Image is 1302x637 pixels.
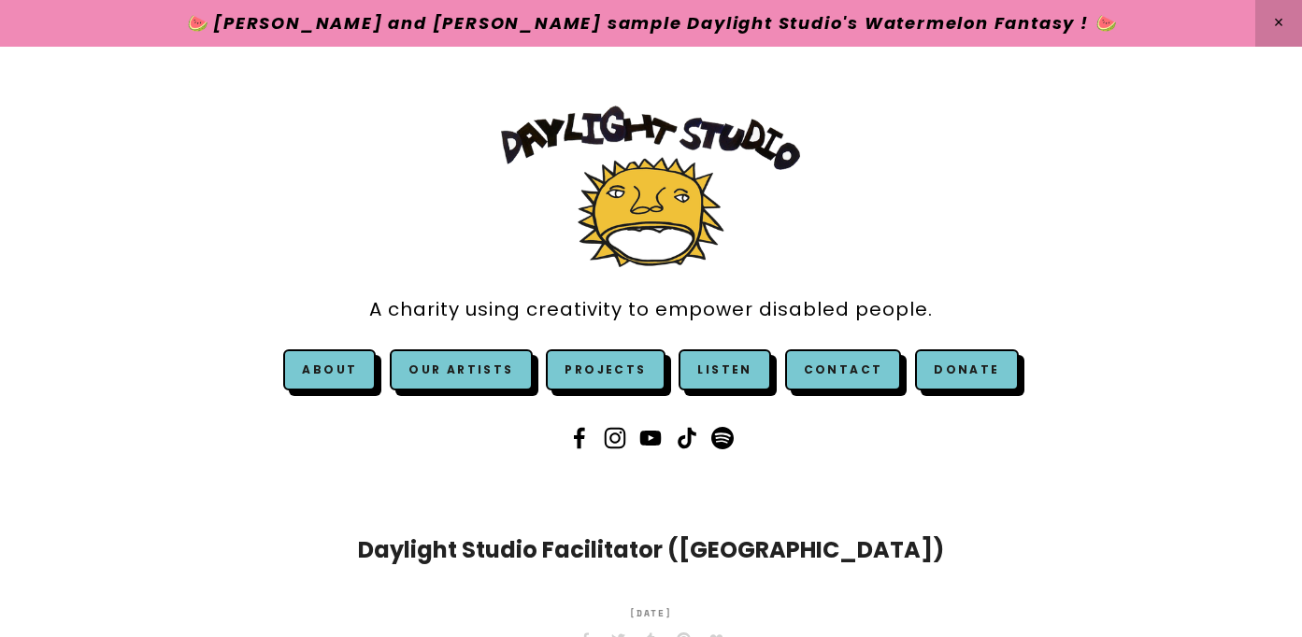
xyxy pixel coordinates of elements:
a: Contact [785,349,902,390]
a: About [302,361,357,377]
a: Listen [697,361,751,377]
h1: Daylight Studio Facilitator ([GEOGRAPHIC_DATA]) [292,533,1011,567]
a: Projects [546,349,665,390]
time: [DATE] [629,595,674,632]
a: Our Artists [390,349,532,390]
a: Donate [915,349,1018,390]
a: A charity using creativity to empower disabled people. [369,289,933,331]
img: Daylight Studio [501,106,800,267]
